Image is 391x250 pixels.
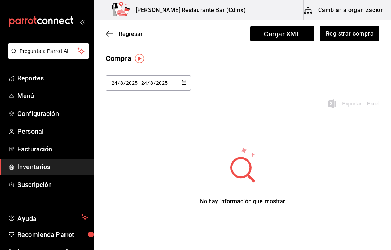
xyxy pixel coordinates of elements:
span: / [154,80,156,86]
span: Pregunta a Parrot AI [20,47,78,55]
span: / [118,80,120,86]
span: Inventarios [17,162,88,172]
input: Year [156,80,168,86]
input: Year [126,80,138,86]
span: Menú [17,91,88,101]
span: / [123,80,126,86]
img: Tooltip marker [135,54,144,63]
div: Compra [106,53,131,64]
input: Day [111,80,118,86]
button: Pregunta a Parrot AI [8,43,89,59]
div: No hay información que mostrar [187,197,298,206]
button: Regresar [106,30,143,37]
input: Month [150,80,154,86]
span: Configuración [17,109,88,118]
span: Personal [17,126,88,136]
span: - [139,80,140,86]
input: Month [120,80,123,86]
h3: [PERSON_NAME] Restaurante Bar (Cdmx) [130,6,246,14]
span: Recomienda Parrot [17,230,88,239]
span: Reportes [17,73,88,83]
span: Regresar [119,30,143,37]
a: Pregunta a Parrot AI [5,53,89,60]
span: / [147,80,150,86]
input: Day [141,80,147,86]
span: Cargar XML [250,26,314,41]
button: Registrar compra [320,26,379,41]
span: Facturación [17,144,88,154]
span: Suscripción [17,180,88,189]
button: open_drawer_menu [80,19,85,25]
span: Ayuda [17,213,79,222]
